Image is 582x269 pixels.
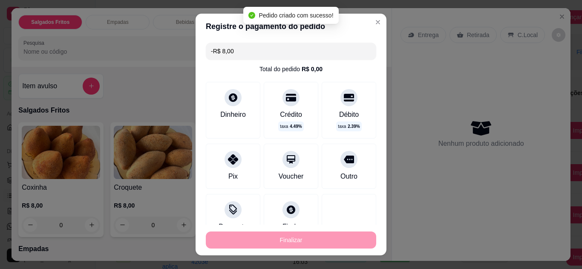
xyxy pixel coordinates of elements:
span: Pedido criado com sucesso! [259,12,333,19]
div: Desconto [219,222,248,232]
button: Close [371,15,385,29]
span: check-circle [248,12,255,19]
div: R$ 0,00 [302,65,323,73]
p: taxa [280,123,302,130]
header: Registre o pagamento do pedido [196,14,386,39]
span: 4.49 % [290,123,302,130]
div: Fiado [282,222,300,232]
span: 2.39 % [348,123,360,130]
div: Crédito [280,110,302,120]
div: Outro [340,171,357,182]
input: Ex.: hambúrguer de cordeiro [211,43,371,60]
div: Pix [228,171,238,182]
div: Total do pedido [259,65,323,73]
div: Débito [339,110,359,120]
div: Dinheiro [220,110,246,120]
p: taxa [338,123,360,130]
div: Voucher [279,171,304,182]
